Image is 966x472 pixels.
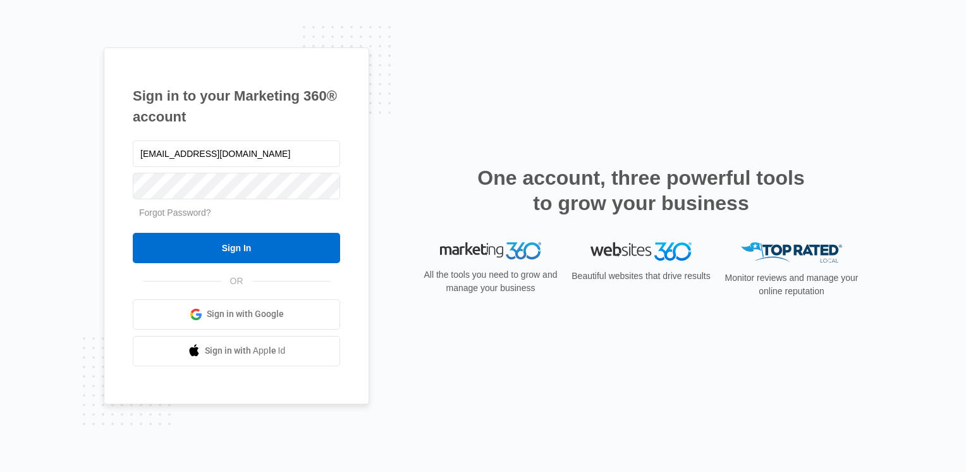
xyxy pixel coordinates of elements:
[741,242,842,263] img: Top Rated Local
[133,336,340,366] a: Sign in with Apple Id
[133,233,340,263] input: Sign In
[420,268,561,295] p: All the tools you need to grow and manage your business
[474,165,809,216] h2: One account, three powerful tools to grow your business
[221,275,252,288] span: OR
[205,344,286,357] span: Sign in with Apple Id
[590,242,692,261] img: Websites 360
[133,140,340,167] input: Email
[570,270,712,283] p: Beautiful websites that drive results
[133,85,340,127] h1: Sign in to your Marketing 360® account
[207,307,284,321] span: Sign in with Google
[139,208,211,218] a: Forgot Password?
[133,299,340,330] a: Sign in with Google
[721,271,862,298] p: Monitor reviews and manage your online reputation
[440,242,541,260] img: Marketing 360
